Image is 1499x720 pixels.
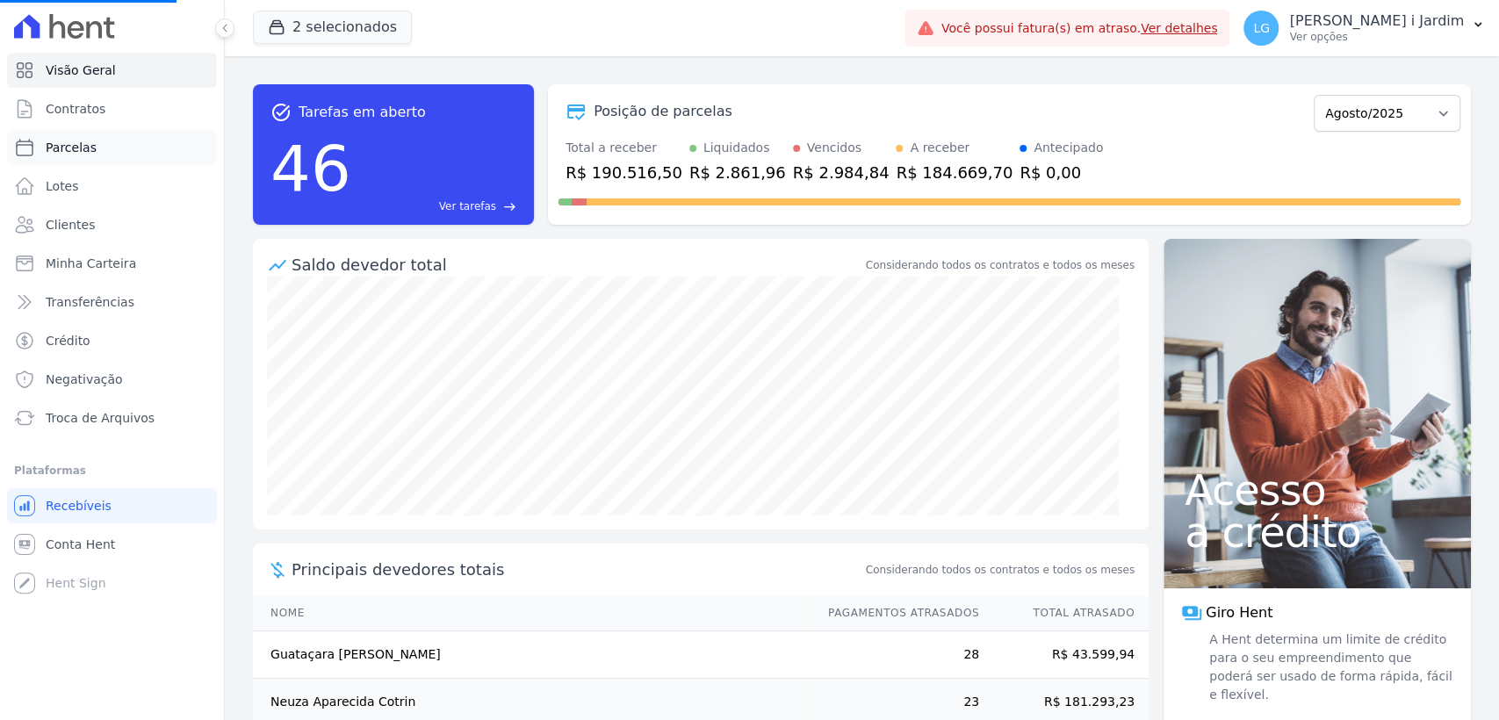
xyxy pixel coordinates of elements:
[270,123,351,214] div: 46
[689,161,786,184] div: R$ 2.861,96
[253,631,811,679] td: Guataçara [PERSON_NAME]
[46,409,155,427] span: Troca de Arquivos
[896,161,1013,184] div: R$ 184.669,70
[46,497,112,515] span: Recebíveis
[439,198,496,214] span: Ver tarefas
[46,536,115,553] span: Conta Hent
[1034,139,1103,157] div: Antecipado
[1206,630,1453,704] span: A Hent determina um limite de crédito para o seu empreendimento que poderá ser usado de forma ráp...
[292,253,862,277] div: Saldo devedor total
[1185,469,1450,511] span: Acesso
[7,400,217,436] a: Troca de Arquivos
[46,255,136,272] span: Minha Carteira
[566,139,682,157] div: Total a receber
[1141,21,1218,35] a: Ver detalhes
[1289,30,1464,44] p: Ver opções
[270,102,292,123] span: task_alt
[46,332,90,349] span: Crédito
[941,19,1218,38] span: Você possui fatura(s) em atraso.
[7,91,217,126] a: Contratos
[46,371,123,388] span: Negativação
[1289,12,1464,30] p: [PERSON_NAME] i Jardim
[594,101,732,122] div: Posição de parcelas
[1206,602,1272,623] span: Giro Hent
[703,139,770,157] div: Liquidados
[503,200,516,213] span: east
[793,161,890,184] div: R$ 2.984,84
[7,246,217,281] a: Minha Carteira
[980,631,1149,679] td: R$ 43.599,94
[7,362,217,397] a: Negativação
[7,527,217,562] a: Conta Hent
[7,284,217,320] a: Transferências
[46,61,116,79] span: Visão Geral
[1185,511,1450,553] span: a crédito
[811,595,980,631] th: Pagamentos Atrasados
[7,323,217,358] a: Crédito
[46,100,105,118] span: Contratos
[292,558,862,581] span: Principais devedores totais
[46,139,97,156] span: Parcelas
[14,460,210,481] div: Plataformas
[7,169,217,204] a: Lotes
[807,139,861,157] div: Vencidos
[46,177,79,195] span: Lotes
[866,257,1135,273] div: Considerando todos os contratos e todos os meses
[46,293,134,311] span: Transferências
[1020,161,1103,184] div: R$ 0,00
[866,562,1135,578] span: Considerando todos os contratos e todos os meses
[253,595,811,631] th: Nome
[1253,22,1270,34] span: LG
[46,216,95,234] span: Clientes
[1229,4,1499,53] button: LG [PERSON_NAME] i Jardim Ver opções
[253,11,412,44] button: 2 selecionados
[980,595,1149,631] th: Total Atrasado
[811,631,980,679] td: 28
[7,130,217,165] a: Parcelas
[7,488,217,523] a: Recebíveis
[299,102,426,123] span: Tarefas em aberto
[7,207,217,242] a: Clientes
[910,139,969,157] div: A receber
[7,53,217,88] a: Visão Geral
[358,198,516,214] a: Ver tarefas east
[566,161,682,184] div: R$ 190.516,50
